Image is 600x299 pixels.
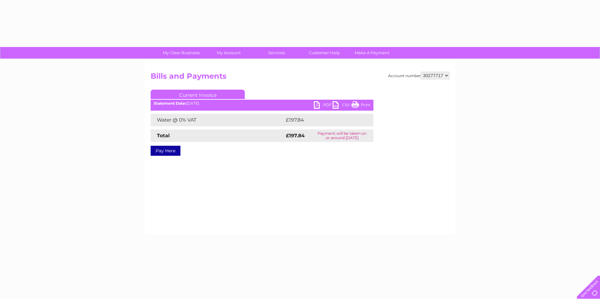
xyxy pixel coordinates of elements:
[311,129,373,142] td: Payment will be taken on or around [DATE]
[157,133,170,139] strong: Total
[151,146,180,156] a: Pay Here
[154,101,186,106] b: Statement Date:
[155,47,207,59] a: My Clear Business
[151,90,245,99] a: Current Invoice
[286,133,305,139] strong: £197.84
[151,101,373,106] div: [DATE]
[298,47,350,59] a: Customer Help
[351,101,370,110] a: Print
[333,101,351,110] a: CSV
[203,47,255,59] a: My Account
[314,101,333,110] a: PDF
[284,114,362,126] td: £197.84
[346,47,398,59] a: Make A Payment
[151,114,284,126] td: Water @ 0% VAT
[388,72,449,79] div: Account number
[251,47,303,59] a: Services
[151,72,449,84] h2: Bills and Payments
